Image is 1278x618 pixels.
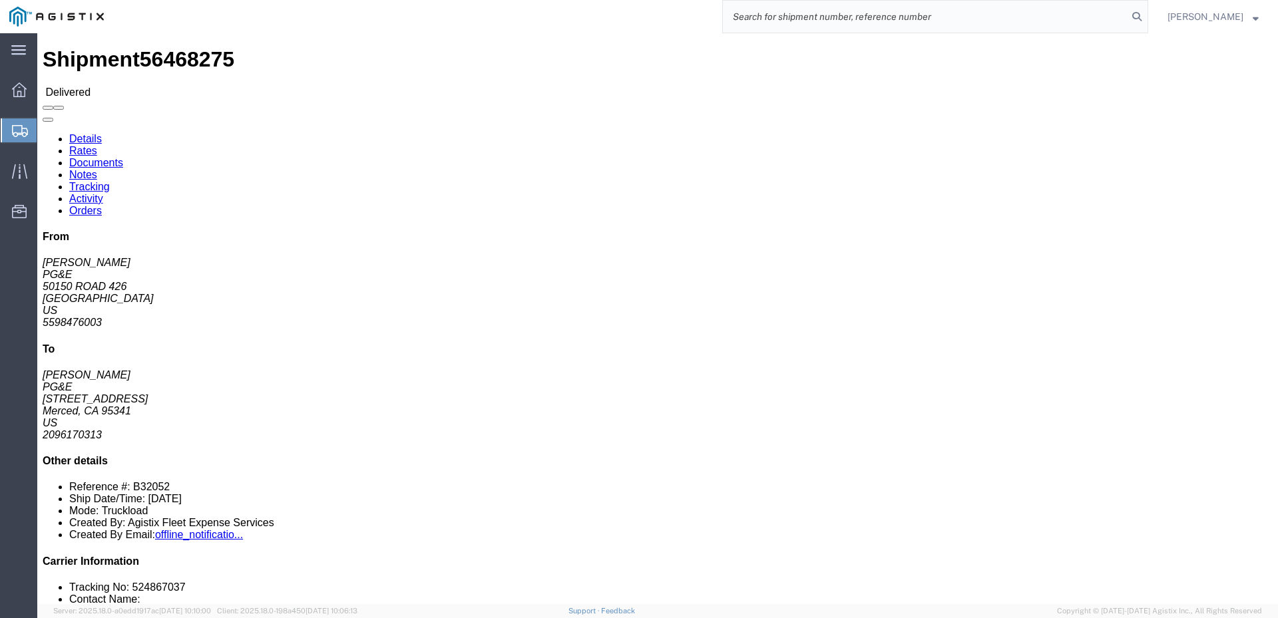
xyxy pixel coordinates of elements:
[723,1,1128,33] input: Search for shipment number, reference number
[37,33,1278,604] iframe: FS Legacy Container
[306,607,357,615] span: [DATE] 10:06:13
[1168,9,1243,24] span: Joe Torres
[217,607,357,615] span: Client: 2025.18.0-198a450
[1057,605,1262,617] span: Copyright © [DATE]-[DATE] Agistix Inc., All Rights Reserved
[53,607,211,615] span: Server: 2025.18.0-a0edd1917ac
[568,607,602,615] a: Support
[1167,9,1259,25] button: [PERSON_NAME]
[9,7,104,27] img: logo
[159,607,211,615] span: [DATE] 10:10:00
[601,607,635,615] a: Feedback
